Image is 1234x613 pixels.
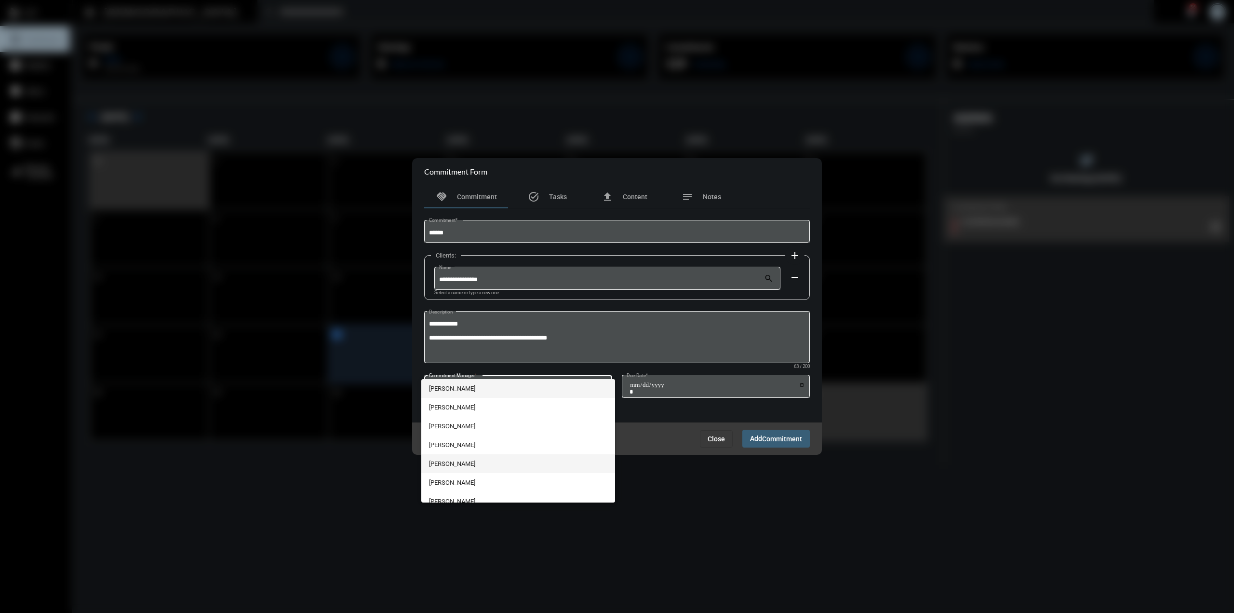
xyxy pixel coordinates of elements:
[429,417,608,436] span: [PERSON_NAME]
[429,436,608,454] span: [PERSON_NAME]
[429,454,608,473] span: [PERSON_NAME]
[429,398,608,417] span: [PERSON_NAME]
[429,473,608,492] span: [PERSON_NAME]
[429,379,608,398] span: [PERSON_NAME]
[429,492,608,511] span: [PERSON_NAME]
